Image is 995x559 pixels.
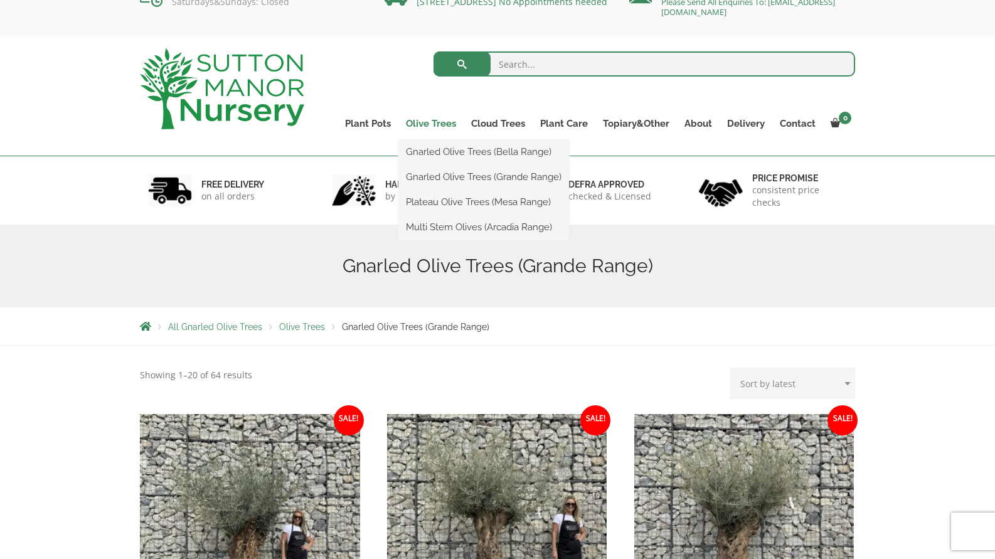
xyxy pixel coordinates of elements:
a: Multi Stem Olives (Arcadia Range) [398,218,569,237]
h1: Gnarled Olive Trees (Grande Range) [140,255,855,277]
h6: FREE DELIVERY [201,179,264,190]
select: Shop order [730,368,855,399]
p: on all orders [201,190,264,203]
p: by professionals [385,190,454,203]
input: Search... [434,51,856,77]
span: Sale! [580,405,610,435]
span: Sale! [827,405,858,435]
a: All Gnarled Olive Trees [168,322,262,332]
a: Plateau Olive Trees (Mesa Range) [398,193,569,211]
a: About [677,115,720,132]
span: Gnarled Olive Trees (Grande Range) [342,322,489,332]
p: consistent price checks [752,184,848,209]
h6: hand picked [385,179,454,190]
img: 2.jpg [332,174,376,206]
img: 1.jpg [148,174,192,206]
p: checked & Licensed [568,190,651,203]
span: 0 [839,112,851,124]
a: Contact [772,115,823,132]
img: 4.jpg [699,171,743,210]
a: Olive Trees [279,322,325,332]
h6: Price promise [752,173,848,184]
img: logo [140,48,304,129]
a: Plant Pots [338,115,398,132]
a: Topiary&Other [595,115,677,132]
p: Showing 1–20 of 64 results [140,368,252,383]
a: Plant Care [533,115,595,132]
a: Gnarled Olive Trees (Grande Range) [398,168,569,186]
a: Cloud Trees [464,115,533,132]
a: Olive Trees [398,115,464,132]
nav: Breadcrumbs [140,321,855,331]
a: 0 [823,115,855,132]
span: Sale! [334,405,364,435]
h6: Defra approved [568,179,651,190]
a: Gnarled Olive Trees (Bella Range) [398,142,569,161]
a: Delivery [720,115,772,132]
